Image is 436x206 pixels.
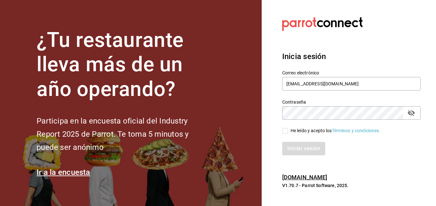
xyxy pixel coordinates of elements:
a: Términos y condiciones. [332,128,380,133]
label: Correo electrónico [282,70,421,75]
p: V1.70.7 - Parrot Software, 2025. [282,182,421,189]
div: He leído y acepto los [291,127,380,134]
a: [DOMAIN_NAME] [282,174,327,181]
label: Contraseña [282,99,421,104]
h1: ¿Tu restaurante lleva más de un año operando? [37,28,210,102]
h3: Inicia sesión [282,51,421,62]
button: passwordField [406,107,417,118]
a: Ir a la encuesta [37,168,90,177]
input: Ingresa tu correo electrónico [282,77,421,90]
h2: Participa en la encuesta oficial del Industry Report 2025 de Parrot. Te toma 5 minutos y puede se... [37,115,210,154]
